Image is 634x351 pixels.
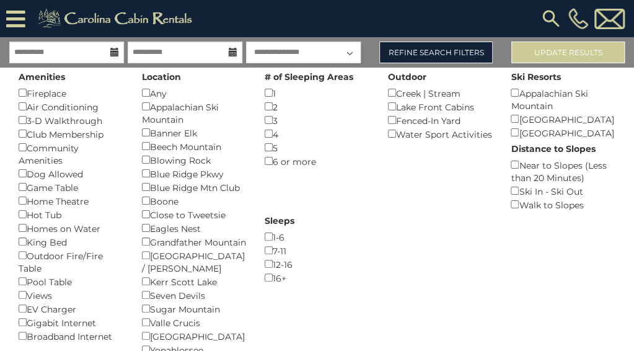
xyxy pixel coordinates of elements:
label: Sleeps [265,215,294,227]
div: 4 [265,127,369,141]
div: Near to Slopes (Less than 20 Minutes) [511,158,615,184]
label: Outdoor [388,71,426,83]
div: Blue Ridge Mtn Club [142,180,247,194]
div: King Bed [19,235,123,249]
div: 3-D Walkthrough [19,113,123,127]
div: Fenced-In Yard [388,113,493,127]
div: Grandfather Mountain [142,235,247,249]
div: Pool Table [19,275,123,288]
div: Gigabit Internet [19,316,123,329]
div: Boone [142,194,247,208]
div: Appalachian Ski Mountain [142,100,247,126]
div: [GEOGRAPHIC_DATA] / [PERSON_NAME] [142,249,247,275]
div: Creek | Stream [388,86,493,100]
div: Beech Mountain [142,140,247,153]
label: Distance to Slopes [511,143,595,155]
div: Air Conditioning [19,100,123,113]
div: Dog Allowed [19,167,123,180]
div: 2 [265,100,369,113]
div: Lake Front Cabins [388,100,493,113]
div: Hot Tub [19,208,123,221]
div: Broadband Internet [19,329,123,343]
div: Club Membership [19,127,123,141]
div: 1 [265,86,369,100]
div: 12-16 [265,257,369,271]
div: Sugar Mountain [142,302,247,316]
div: Seven Devils [142,288,247,302]
div: Blowing Rock [142,153,247,167]
div: Close to Tweetsie [142,208,247,221]
label: Location [142,71,181,83]
div: [GEOGRAPHIC_DATA] [142,329,247,343]
div: Outdoor Fire/Fire Table [19,249,123,275]
label: Amenities [19,71,65,83]
div: 7-11 [265,244,369,257]
div: Walk to Slopes [511,198,615,211]
img: search-regular.svg [540,7,562,30]
label: Ski Resorts [511,71,560,83]
a: Refine Search Filters [379,42,493,63]
button: Update Results [511,42,625,63]
div: 6 or more [265,154,369,168]
div: Community Amenities [19,141,123,167]
label: # of Sleeping Areas [265,71,353,83]
div: Banner Elk [142,126,247,140]
div: Kerr Scott Lake [142,275,247,288]
a: [PHONE_NUMBER] [565,8,591,29]
div: [GEOGRAPHIC_DATA] [511,126,615,140]
img: Khaki-logo.png [32,6,203,31]
div: Any [142,86,247,100]
div: Blue Ridge Pkwy [142,167,247,180]
div: Fireplace [19,86,123,100]
div: Appalachian Ski Mountain [511,86,615,112]
div: 5 [265,141,369,154]
div: EV Charger [19,302,123,316]
div: [GEOGRAPHIC_DATA] [511,112,615,126]
div: 16+ [265,271,369,285]
div: Eagles Nest [142,221,247,235]
div: Home Theatre [19,194,123,208]
div: Water Sport Activities [388,127,493,141]
div: 3 [265,113,369,127]
div: Game Table [19,180,123,194]
div: Valle Crucis [142,316,247,329]
div: 1-6 [265,230,369,244]
div: Homes on Water [19,221,123,235]
div: Views [19,288,123,302]
div: Ski In - Ski Out [511,184,615,198]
